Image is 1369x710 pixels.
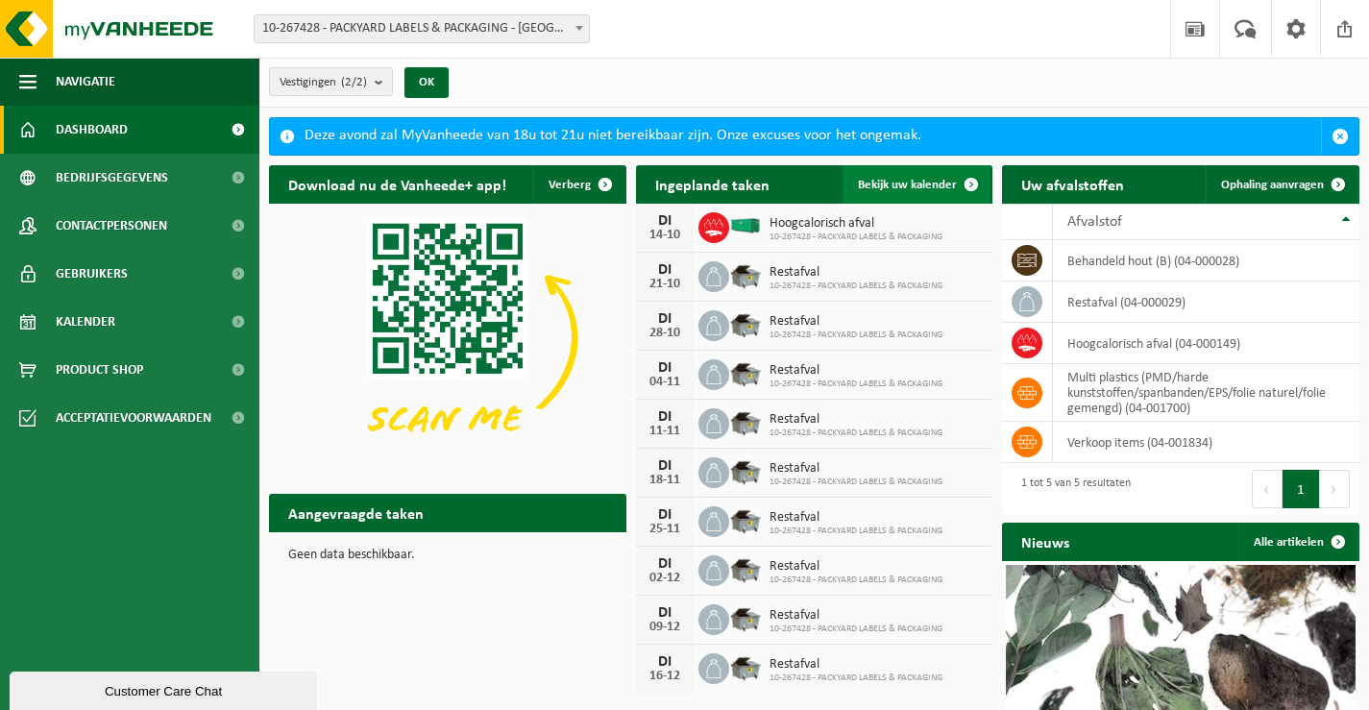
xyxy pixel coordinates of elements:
span: Restafval [770,461,942,477]
td: verkoop items (04-001834) [1053,422,1359,463]
button: 1 [1283,470,1320,508]
span: Verberg [549,179,591,191]
span: Ophaling aanvragen [1221,179,1324,191]
span: Restafval [770,412,942,428]
img: WB-5000-GAL-GY-01 [729,552,762,585]
h2: Uw afvalstoffen [1002,165,1143,203]
span: 10-267428 - PACKYARD LABELS & PACKAGING [770,281,942,292]
span: Restafval [770,608,942,624]
button: OK [404,67,449,98]
div: 09-12 [646,621,684,634]
span: Restafval [770,559,942,575]
img: WB-5000-GAL-GY-01 [729,454,762,487]
div: 28-10 [646,327,684,340]
h2: Download nu de Vanheede+ app! [269,165,526,203]
span: 10-267428 - PACKYARD LABELS & PACKAGING - NAZARETH [254,14,590,43]
img: WB-5000-GAL-GY-01 [729,650,762,683]
span: Contactpersonen [56,202,167,250]
img: WB-5000-GAL-GY-01 [729,503,762,536]
img: WB-5000-GAL-GY-01 [729,307,762,340]
span: Vestigingen [280,68,367,97]
a: Bekijk uw kalender [843,165,990,204]
div: 21-10 [646,278,684,291]
div: DI [646,605,684,621]
button: Previous [1252,470,1283,508]
span: Bekijk uw kalender [858,179,957,191]
div: 25-11 [646,523,684,536]
p: Geen data beschikbaar. [288,549,607,562]
img: WB-5000-GAL-GY-01 [729,601,762,634]
button: Next [1320,470,1350,508]
div: 16-12 [646,670,684,683]
td: behandeld hout (B) (04-000028) [1053,240,1359,282]
span: Restafval [770,510,942,526]
button: Vestigingen(2/2) [269,67,393,96]
span: 10-267428 - PACKYARD LABELS & PACKAGING [770,428,942,439]
span: 10-267428 - PACKYARD LABELS & PACKAGING [770,575,942,586]
span: Afvalstof [1067,214,1122,230]
div: 1 tot 5 van 5 resultaten [1012,468,1131,510]
img: Download de VHEPlus App [269,204,626,472]
span: Restafval [770,363,942,379]
span: 10-267428 - PACKYARD LABELS & PACKAGING [770,232,942,243]
span: Restafval [770,314,942,330]
div: DI [646,213,684,229]
span: Kalender [56,298,115,346]
div: DI [646,556,684,572]
div: 04-11 [646,376,684,389]
span: 10-267428 - PACKYARD LABELS & PACKAGING [770,673,942,684]
span: Product Shop [56,346,143,394]
div: DI [646,360,684,376]
a: Ophaling aanvragen [1206,165,1357,204]
span: Dashboard [56,106,128,154]
count: (2/2) [341,76,367,88]
div: DI [646,262,684,278]
td: multi plastics (PMD/harde kunststoffen/spanbanden/EPS/folie naturel/folie gemengd) (04-001700) [1053,364,1359,422]
iframe: chat widget [10,668,321,710]
div: DI [646,507,684,523]
h2: Aangevraagde taken [269,494,443,531]
div: 14-10 [646,229,684,242]
div: 11-11 [646,425,684,438]
div: DI [646,654,684,670]
img: WB-5000-GAL-GY-01 [729,356,762,389]
div: DI [646,311,684,327]
td: restafval (04-000029) [1053,282,1359,323]
h2: Ingeplande taken [636,165,789,203]
span: 10-267428 - PACKYARD LABELS & PACKAGING [770,624,942,635]
span: Bedrijfsgegevens [56,154,168,202]
div: DI [646,409,684,425]
div: DI [646,458,684,474]
span: 10-267428 - PACKYARD LABELS & PACKAGING [770,526,942,537]
div: Deze avond zal MyVanheede van 18u tot 21u niet bereikbaar zijn. Onze excuses voor het ongemak. [305,118,1321,155]
span: 10-267428 - PACKYARD LABELS & PACKAGING - NAZARETH [255,15,589,42]
span: Restafval [770,265,942,281]
button: Verberg [533,165,624,204]
span: 10-267428 - PACKYARD LABELS & PACKAGING [770,330,942,341]
span: 10-267428 - PACKYARD LABELS & PACKAGING [770,379,942,390]
h2: Nieuws [1002,523,1088,560]
span: Hoogcalorisch afval [770,216,942,232]
img: WB-5000-GAL-GY-01 [729,258,762,291]
span: Acceptatievoorwaarden [56,394,211,442]
td: hoogcalorisch afval (04-000149) [1053,323,1359,364]
span: Gebruikers [56,250,128,298]
div: 02-12 [646,572,684,585]
span: Restafval [770,657,942,673]
img: WB-5000-GAL-GY-01 [729,405,762,438]
span: 10-267428 - PACKYARD LABELS & PACKAGING [770,477,942,488]
div: 18-11 [646,474,684,487]
a: Alle artikelen [1238,523,1357,561]
img: HK-XR-30-GN-00 [729,217,762,234]
span: Navigatie [56,58,115,106]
